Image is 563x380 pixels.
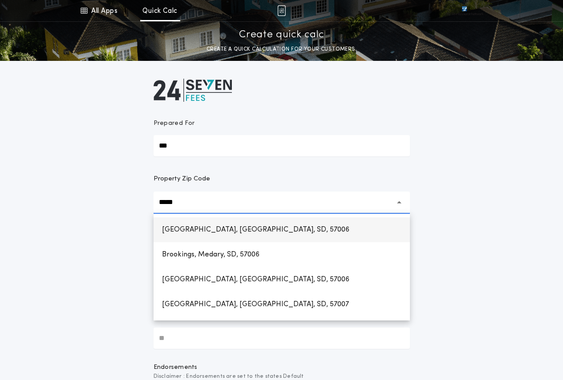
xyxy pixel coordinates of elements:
button: [GEOGRAPHIC_DATA], [GEOGRAPHIC_DATA], SD, 57006 [154,267,410,292]
p: CREATE A QUICK CALCULATION FOR YOUR CUSTOMERS. [207,45,356,54]
input: Sale Price [154,328,410,349]
button: Brookings, Medary, SD, 57006 [154,242,410,267]
label: Property Zip Code [154,174,210,184]
h1: [GEOGRAPHIC_DATA], [GEOGRAPHIC_DATA], SD, 57006 [155,219,356,240]
input: Prepared For [154,135,410,156]
img: vs-icon [446,6,483,15]
button: [GEOGRAPHIC_DATA], [GEOGRAPHIC_DATA], SD, 57007 [154,292,410,317]
button: [GEOGRAPHIC_DATA], [GEOGRAPHIC_DATA], SD, 57006 [154,217,410,242]
p: Create quick calc [239,28,324,42]
h1: Brookings, Medary, SD, 57006 [155,244,267,265]
span: Endorsements [154,363,410,372]
img: logo [154,79,232,102]
h1: [GEOGRAPHIC_DATA], [GEOGRAPHIC_DATA], SD, 57006 [155,269,356,290]
h1: [GEOGRAPHIC_DATA], [GEOGRAPHIC_DATA], SD, 57007 [155,294,356,315]
img: img [277,5,286,16]
p: Prepared For [154,119,195,128]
